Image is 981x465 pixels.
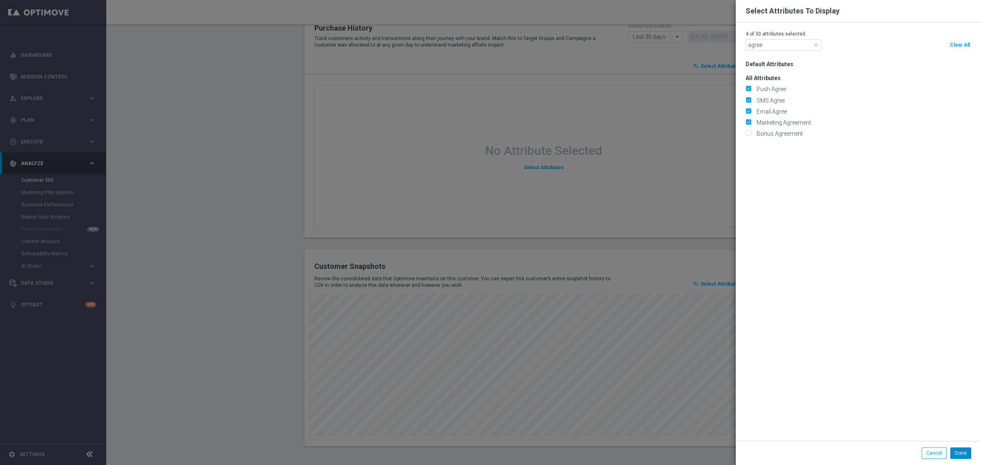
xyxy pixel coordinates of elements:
button: Clear All [949,39,971,51]
p: 4 of 30 attributes selected. [746,31,971,37]
span: close [813,42,819,48]
h2: Select Attributes To Display [746,6,840,16]
label: Push Agree [754,85,786,93]
label: Email Agree [754,108,787,115]
input: Search [746,39,821,51]
label: Marketing Agreement [754,119,811,126]
h3: Default Attributes [746,54,981,68]
span: Clear All [950,42,970,48]
label: Bonus Agreement [754,130,803,137]
label: SMS Agree [754,97,785,104]
button: Cancel [922,447,947,459]
button: Done [950,447,971,459]
h3: All Attributes [746,68,981,82]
